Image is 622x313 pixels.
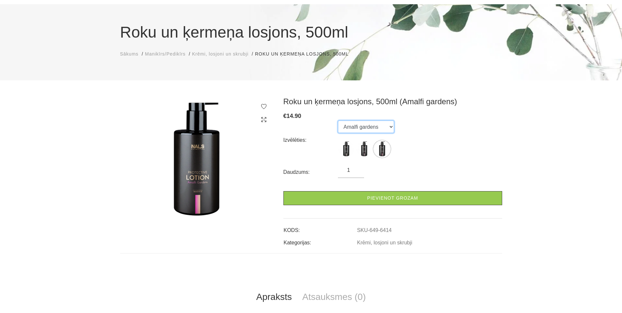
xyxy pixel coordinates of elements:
[192,51,248,57] span: Krēmi, losjoni un skrubji
[357,227,392,233] a: SKU-649-6414
[356,141,372,157] img: ...
[297,286,371,308] a: Atsauksmes (0)
[283,167,338,177] div: Daudzums:
[120,21,502,44] h1: Roku un ķermeņa losjons, 500ml
[120,51,139,57] span: Sākums
[145,51,185,57] span: Manikīrs/Pedikīrs
[283,234,357,247] td: Kategorijas:
[283,113,287,119] span: €
[251,286,297,308] a: Apraksts
[374,141,390,157] img: ...
[357,240,412,246] a: Krēmi, losjoni un skrubji
[120,97,274,223] img: Roku un ķermeņa losjons, 500ml
[145,51,185,58] a: Manikīrs/Pedikīrs
[120,51,139,58] a: Sākums
[287,113,301,119] span: 14.90
[283,135,338,145] div: Izvēlēties:
[283,97,502,107] h3: Roku un ķermeņa losjons, 500ml (Amalfi gardens)
[192,51,248,58] a: Krēmi, losjoni un skrubji
[338,141,354,157] img: ...
[255,51,355,58] li: Roku un ķermeņa losjons, 500ml
[283,222,357,234] td: KODS:
[283,191,502,205] a: Pievienot grozam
